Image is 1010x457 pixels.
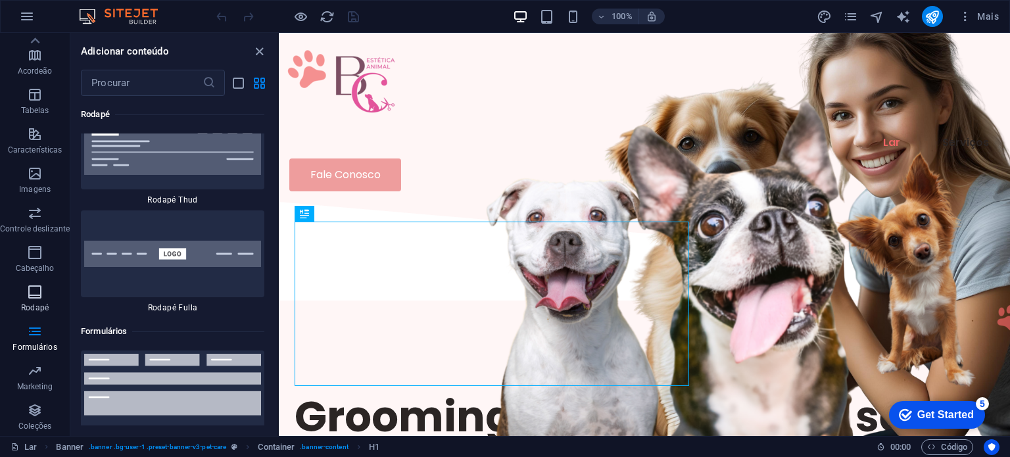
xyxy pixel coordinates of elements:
span: Click to select. Double-click to edit [369,439,379,455]
font: Formulários [12,343,57,352]
button: Centrados no usuário [984,439,999,455]
button: Mais [953,6,1004,27]
span: Click to select. Double-click to edit [258,439,295,455]
img: form-with-background.svg [84,354,261,437]
font: Rodapé Fulla [148,303,198,312]
font: Mais [977,11,999,22]
i: Design (Ctrl+Alt+Y) [817,9,832,24]
i: This element is a customizable preset [231,443,237,450]
i: Ao redimensionar, ajuste automaticamente o nível de zoom para se ajustar ao dispositivo escolhido. [646,11,658,22]
div: Get Started [36,14,92,26]
h6: Tempo de sessão [877,439,911,455]
div: Rodapé Fulla [81,210,264,313]
font: Marketing [17,382,53,391]
font: Cabeçalho [16,264,55,273]
button: recarregar [319,9,335,24]
font: Código [941,442,967,452]
i: Páginas (Ctrl+Alt+S) [843,9,858,24]
font: Adicionar conteúdo [81,45,169,57]
font: Lar [24,442,37,452]
button: gerador_de_texto [896,9,911,24]
img: footer-thrud.svg [84,117,261,175]
div: 5 [94,3,107,16]
i: Navegador [869,9,884,24]
button: visualização de lista [230,75,246,91]
font: Acordeão [18,66,53,76]
button: projeto [817,9,832,24]
button: páginas [843,9,859,24]
button: 100% [592,9,638,24]
i: Escritor de IA [896,9,911,24]
font: Coleções [18,421,51,431]
button: fechar painel [251,43,267,59]
button: navegador [869,9,885,24]
font: Rodapé [21,303,49,312]
font: Formulários [81,326,127,336]
span: Click to select. Double-click to edit [56,439,84,455]
button: publicar [922,6,943,27]
font: Tabelas [21,106,49,115]
font: Características [8,145,62,155]
font: Rodapé [81,109,110,119]
i: Recarregar página [320,9,335,24]
button: Clique aqui para sair do modo de visualização e continuar editando [293,9,308,24]
button: Código [921,439,973,455]
div: Rodapé Thud [81,103,264,205]
input: Procurar [81,70,203,96]
button: visualização em grade [251,75,267,91]
img: footer-fulla.svg [84,241,261,267]
span: . banner-content [300,439,348,455]
font: 00:00 [890,442,911,452]
font: Rodapé Thud [147,195,197,204]
nav: migalha de pão [56,439,379,455]
i: Publicar [925,9,940,24]
div: Get Started 5 items remaining, 0% complete [7,7,103,34]
img: Logotipo do editor [76,9,174,24]
font: Imagens [19,185,51,194]
a: Clique para cancelar a seleção. Clique duas vezes para abrir as páginas. [11,439,37,455]
span: . banner .bg-user-1 .preset-banner-v3-pet-care [89,439,226,455]
font: 100% [612,11,632,21]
